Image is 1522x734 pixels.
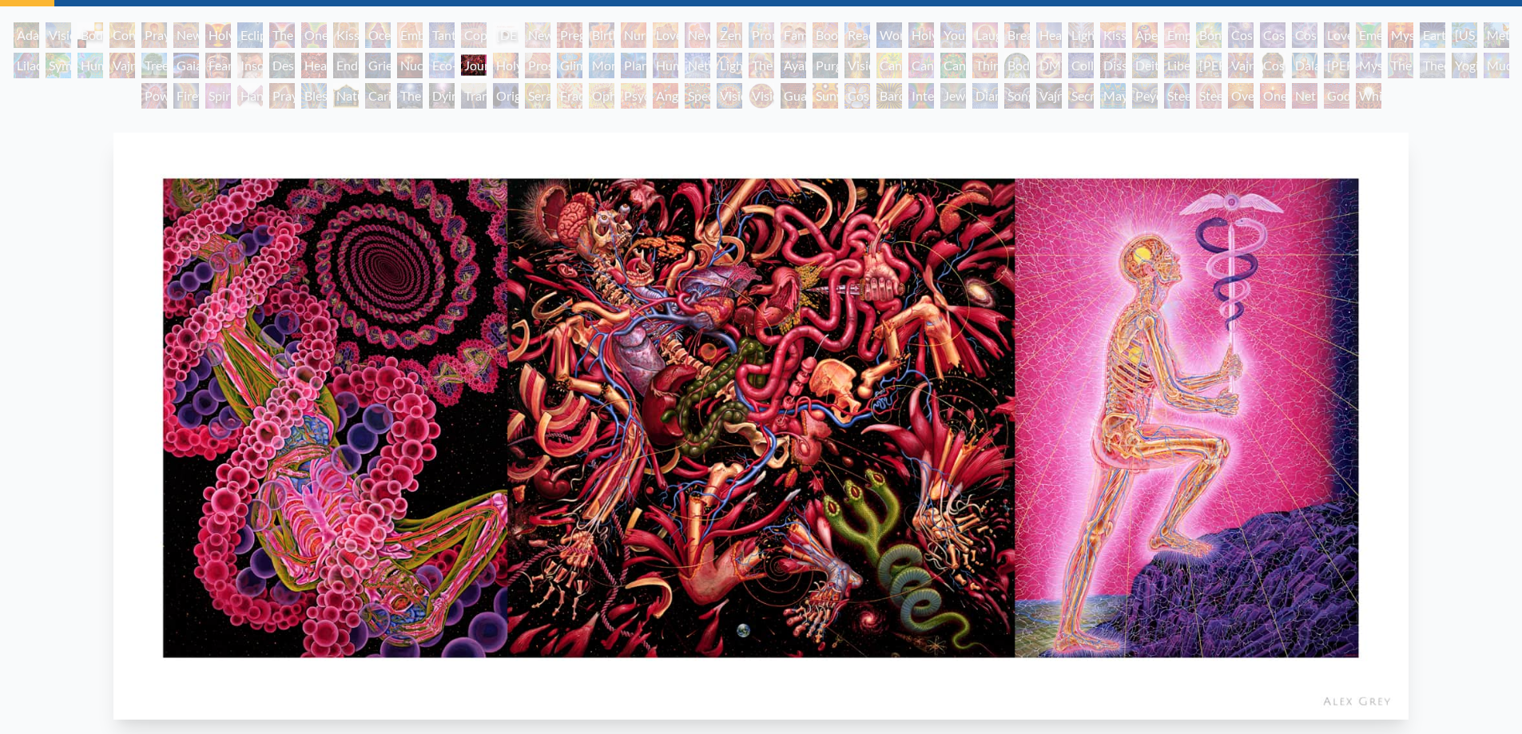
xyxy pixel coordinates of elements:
div: Cosmic Lovers [1292,22,1317,48]
div: Body/Mind as a Vibratory Field of Energy [1004,53,1030,78]
div: Hands that See [237,83,263,109]
div: Insomnia [237,53,263,78]
div: Glimpsing the Empyrean [557,53,582,78]
div: Oversoul [1228,83,1254,109]
div: Godself [1324,83,1349,109]
div: Aperture [1132,22,1158,48]
div: Sunyata [813,83,838,109]
div: Dissectional Art for Tool's Lateralus CD [1100,53,1126,78]
div: Vajra Guru [1228,53,1254,78]
div: Reading [844,22,870,48]
div: Young & Old [940,22,966,48]
div: Transfiguration [461,83,487,109]
div: Tree & Person [141,53,167,78]
div: Dying [429,83,455,109]
div: Grieving [365,53,391,78]
div: Psychomicrograph of a Fractal Paisley Cherub Feather Tip [621,83,646,109]
div: Lightworker [717,53,742,78]
div: Spectral Lotus [685,83,710,109]
div: New Family [685,22,710,48]
div: Diamond Being [972,83,998,109]
div: [PERSON_NAME] [1196,53,1222,78]
div: Gaia [173,53,199,78]
div: Cosmic Artist [1260,22,1286,48]
div: Liberation Through Seeing [1164,53,1190,78]
div: Adam & Eve [14,22,39,48]
div: Zena Lotus [717,22,742,48]
div: Boo-boo [813,22,838,48]
div: Steeplehead 2 [1196,83,1222,109]
div: Ayahuasca Visitation [781,53,806,78]
div: Cosmic Creativity [1228,22,1254,48]
div: Mysteriosa 2 [1388,22,1413,48]
div: Lightweaver [1068,22,1094,48]
div: One Taste [301,22,327,48]
div: New Man New Woman [173,22,199,48]
div: Peyote Being [1132,83,1158,109]
div: Monochord [589,53,614,78]
div: White Light [1356,83,1381,109]
div: Family [781,22,806,48]
div: One [1260,83,1286,109]
div: Networks [685,53,710,78]
div: Planetary Prayers [621,53,646,78]
div: Angel Skin [653,83,678,109]
div: Kissing [333,22,359,48]
div: Visionary Origin of Language [46,22,71,48]
div: Seraphic Transport Docking on the Third Eye [525,83,550,109]
div: Song of Vajra Being [1004,83,1030,109]
div: Promise [749,22,774,48]
div: Ocean of Love Bliss [365,22,391,48]
div: Lilacs [14,53,39,78]
div: Bardo Being [876,83,902,109]
div: Earth Energies [1420,22,1445,48]
div: Emerald Grail [1356,22,1381,48]
div: Dalai Lama [1292,53,1317,78]
div: Steeplehead 1 [1164,83,1190,109]
div: Purging [813,53,838,78]
div: Firewalking [173,83,199,109]
div: Collective Vision [1068,53,1094,78]
div: Praying [141,22,167,48]
div: Mayan Being [1100,83,1126,109]
div: [PERSON_NAME] [1324,53,1349,78]
div: The Soul Finds It's Way [397,83,423,109]
div: Pregnancy [557,22,582,48]
div: Mystic Eye [1356,53,1381,78]
div: Newborn [525,22,550,48]
div: Birth [589,22,614,48]
div: Vajra Horse [109,53,135,78]
div: Breathing [1004,22,1030,48]
div: Blessing Hand [301,83,327,109]
div: Symbiosis: Gall Wasp & Oak Tree [46,53,71,78]
div: Healing [1036,22,1062,48]
div: Nursing [621,22,646,48]
div: Metamorphosis [1484,22,1509,48]
div: Power to the Peaceful [141,83,167,109]
div: Journey of the Wounded Healer [461,53,487,78]
div: [DEMOGRAPHIC_DATA] Embryo [493,22,519,48]
div: Embracing [397,22,423,48]
div: Eco-Atlas [429,53,455,78]
div: Secret Writing Being [1068,83,1094,109]
div: Mudra [1484,53,1509,78]
div: Body, Mind, Spirit [77,22,103,48]
div: Cosmic [DEMOGRAPHIC_DATA] [1260,53,1286,78]
div: Contemplation [109,22,135,48]
div: Despair [269,53,295,78]
div: Eclipse [237,22,263,48]
div: Praying Hands [269,83,295,109]
div: Cosmic Elf [844,83,870,109]
div: Vajra Being [1036,83,1062,109]
div: Cannabis Sutra [908,53,934,78]
div: Yogi & the Möbius Sphere [1452,53,1477,78]
div: Theologue [1420,53,1445,78]
div: Wonder [876,22,902,48]
div: Love is a Cosmic Force [1324,22,1349,48]
div: Net of Being [1292,83,1317,109]
div: Prostration [525,53,550,78]
div: Holy Fire [493,53,519,78]
div: Cannabacchus [940,53,966,78]
div: Interbeing [908,83,934,109]
div: Empowerment [1164,22,1190,48]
